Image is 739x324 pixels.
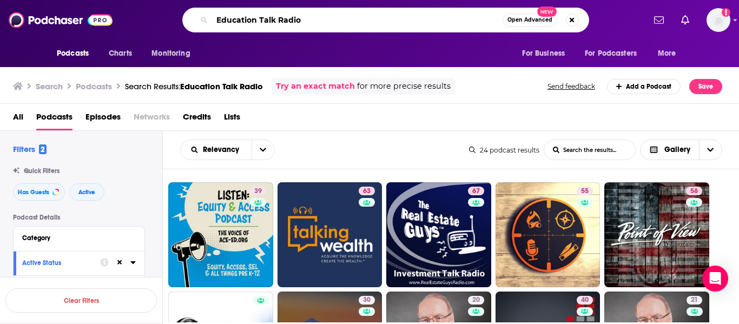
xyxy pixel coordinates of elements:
[581,295,589,306] span: 40
[468,296,484,305] a: 20
[522,46,565,61] span: For Business
[36,108,72,130] a: Podcasts
[76,81,112,91] h3: Podcasts
[578,43,652,64] button: open menu
[363,186,371,197] span: 63
[13,108,23,130] a: All
[22,256,100,269] button: Active Status
[537,6,557,17] span: New
[224,108,240,130] a: Lists
[691,295,698,306] span: 21
[544,82,598,91] button: Send feedback
[254,186,262,197] span: 39
[151,46,190,61] span: Monitoring
[386,182,491,287] a: 67
[359,296,375,305] a: 30
[180,81,263,91] span: Education Talk Radio
[36,81,63,91] h3: Search
[514,43,578,64] button: open menu
[577,296,593,305] a: 40
[577,187,593,195] a: 55
[722,8,730,17] svg: Add a profile image
[85,108,121,130] a: Episodes
[5,288,157,313] button: Clear Filters
[507,17,552,23] span: Open Advanced
[13,183,65,201] button: Has Guests
[472,295,480,306] span: 20
[276,80,355,92] a: Try an exact match
[690,186,698,197] span: 58
[503,14,557,27] button: Open AdvancedNew
[24,167,60,175] span: Quick Filters
[496,182,601,287] a: 55
[125,81,263,91] div: Search Results:
[472,186,480,197] span: 67
[22,259,93,267] div: Active Status
[9,10,113,30] img: Podchaser - Follow, Share and Rate Podcasts
[363,295,371,306] span: 30
[604,182,709,287] a: 58
[22,231,136,244] button: Category
[144,43,204,64] button: open menu
[18,189,49,195] span: Has Guests
[707,8,730,32] img: User Profile
[39,144,47,154] span: 2
[664,146,690,154] span: Gallery
[182,8,589,32] div: Search podcasts, credits, & more...
[49,43,103,64] button: open menu
[212,11,503,29] input: Search podcasts, credits, & more...
[203,146,243,154] span: Relevancy
[57,46,89,61] span: Podcasts
[180,140,275,160] h2: Choose List sort
[658,46,676,61] span: More
[689,79,722,94] button: Save
[252,140,274,160] button: open menu
[69,183,104,201] button: Active
[359,187,375,195] a: 63
[109,46,132,61] span: Charts
[102,43,138,64] a: Charts
[687,296,702,305] a: 21
[250,187,266,195] a: 39
[707,8,730,32] button: Show profile menu
[181,146,252,154] button: open menu
[13,144,47,154] h2: Filters
[168,182,273,287] a: 39
[702,266,728,292] div: Open Intercom Messenger
[640,140,723,160] button: Choose View
[22,234,129,242] div: Category
[650,43,690,64] button: open menu
[357,80,451,92] span: for more precise results
[469,146,539,154] div: 24 podcast results
[125,81,263,91] a: Search Results:Education Talk Radio
[677,11,694,29] a: Show notifications dropdown
[707,8,730,32] span: Logged in as angelabellBL2024
[278,182,382,287] a: 63
[686,187,702,195] a: 58
[650,11,668,29] a: Show notifications dropdown
[607,79,681,94] a: Add a Podcast
[183,108,211,130] a: Credits
[585,46,637,61] span: For Podcasters
[13,214,145,221] p: Podcast Details
[581,186,589,197] span: 55
[78,189,95,195] span: Active
[468,187,484,195] a: 67
[134,108,170,130] span: Networks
